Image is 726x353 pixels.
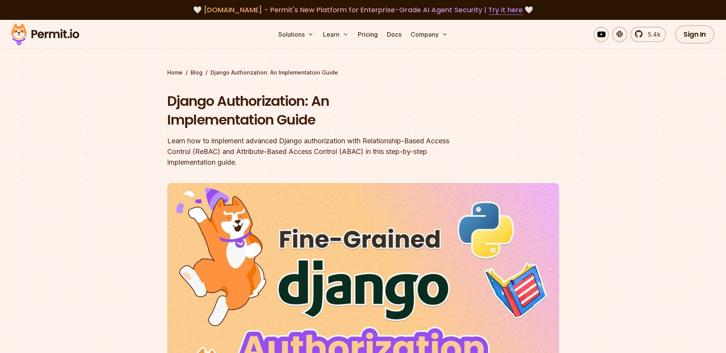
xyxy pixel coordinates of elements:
button: Learn [320,27,352,42]
span: [DOMAIN_NAME] - Permit's New Platform for Enterprise-Grade AI Agent Security | [204,5,523,15]
div: Learn how to implement advanced Django authorization with Relationship-Based Access Control (ReBA... [167,136,461,168]
a: Sign In [675,25,715,44]
img: Permit logo [8,21,83,47]
h1: Django Authorization: An Implementation Guide [167,92,461,130]
a: Home [167,69,183,76]
a: Pricing [355,27,381,42]
span: 5.4k [643,30,661,39]
div: / / [167,69,559,76]
a: Docs [384,27,405,42]
button: Solutions [275,27,317,42]
a: Blog [191,69,202,76]
div: 🤍 🤍 [18,5,708,15]
button: Company [408,27,451,42]
a: Try it here [488,5,523,15]
a: 5.4k [630,27,666,42]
